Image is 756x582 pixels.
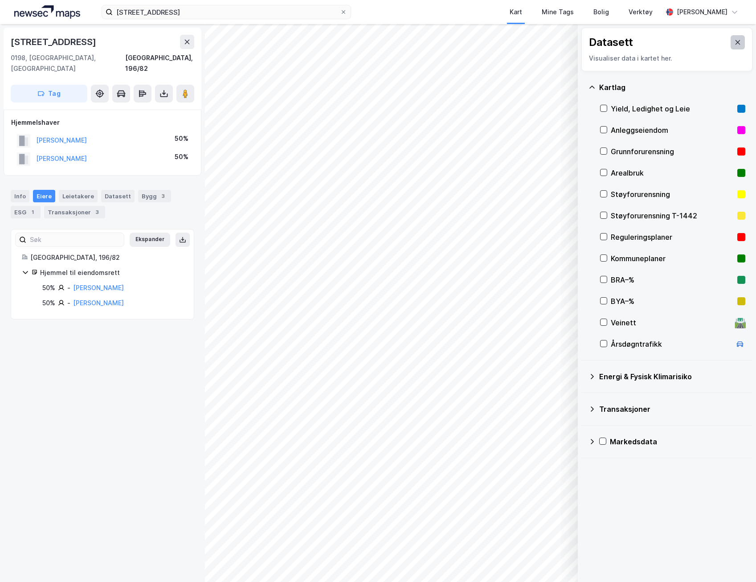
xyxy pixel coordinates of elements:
[14,5,80,19] img: logo.a4113a55bc3d86da70a041830d287a7e.svg
[734,317,746,328] div: 🛣️
[611,103,734,114] div: Yield, Ledighet og Leie
[593,7,609,17] div: Bolig
[11,85,87,102] button: Tag
[589,35,633,49] div: Datasett
[30,252,183,263] div: [GEOGRAPHIC_DATA], 196/82
[711,539,756,582] div: Kontrollprogram for chat
[175,152,188,162] div: 50%
[93,208,102,217] div: 3
[130,233,170,247] button: Ekspander
[611,125,734,135] div: Anleggseiendom
[599,371,745,382] div: Energi & Fysisk Klimarisiko
[611,275,734,285] div: BRA–%
[33,190,55,202] div: Eiere
[11,53,125,74] div: 0198, [GEOGRAPHIC_DATA], [GEOGRAPHIC_DATA]
[42,283,55,293] div: 50%
[599,404,745,414] div: Transaksjoner
[610,436,745,447] div: Markedsdata
[611,210,734,221] div: Støyforurensning T-1442
[510,7,522,17] div: Kart
[589,53,745,64] div: Visualiser data i kartet her.
[611,296,734,307] div: BYA–%
[611,146,734,157] div: Grunnforurensning
[73,299,124,307] a: [PERSON_NAME]
[611,232,734,242] div: Reguleringsplaner
[711,539,756,582] iframe: Chat Widget
[11,35,98,49] div: [STREET_ADDRESS]
[125,53,194,74] div: [GEOGRAPHIC_DATA], 196/82
[629,7,653,17] div: Verktøy
[40,267,183,278] div: Hjemmel til eiendomsrett
[677,7,727,17] div: [PERSON_NAME]
[542,7,574,17] div: Mine Tags
[73,284,124,291] a: [PERSON_NAME]
[611,339,731,349] div: Årsdøgntrafikk
[44,206,105,218] div: Transaksjoner
[138,190,171,202] div: Bygg
[11,206,41,218] div: ESG
[175,133,188,144] div: 50%
[42,298,55,308] div: 50%
[59,190,98,202] div: Leietakere
[611,317,731,328] div: Veinett
[113,5,340,19] input: Søk på adresse, matrikkel, gårdeiere, leietakere eller personer
[11,117,194,128] div: Hjemmelshaver
[611,168,734,178] div: Arealbruk
[101,190,135,202] div: Datasett
[26,233,124,246] input: Søk
[67,283,70,293] div: -
[611,189,734,200] div: Støyforurensning
[599,82,745,93] div: Kartlag
[159,192,168,201] div: 3
[11,190,29,202] div: Info
[67,298,70,308] div: -
[28,208,37,217] div: 1
[611,253,734,264] div: Kommuneplaner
